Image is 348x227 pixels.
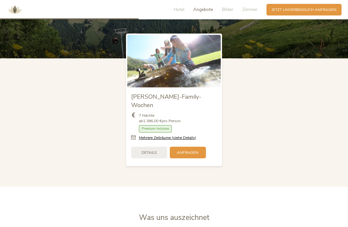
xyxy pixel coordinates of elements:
[193,6,213,13] span: Angebote
[139,113,181,124] span: 7 Nächte ab pro Person
[174,6,184,13] span: Hotel
[5,8,24,11] a: AMONTI & LUNARIS Wellnessresort
[131,93,201,109] span: [PERSON_NAME]-Family-Wochen
[139,135,196,141] a: Mehrere Zeiträume (siehe Details)
[177,150,198,155] span: Anfragen
[272,7,336,13] span: Jetzt unverbindlich anfragen
[137,15,211,20] span: AMONTI & LUNARIS – Wellnessresorts
[242,6,257,13] span: Zimmer
[139,125,172,133] span: Premium Inclusive
[222,6,233,13] span: Bilder
[127,35,221,87] img: Sommer-Family-Wochen
[141,150,157,155] span: Details
[143,118,162,123] b: 1.386,00 €
[139,212,209,222] span: Was uns auszeichnet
